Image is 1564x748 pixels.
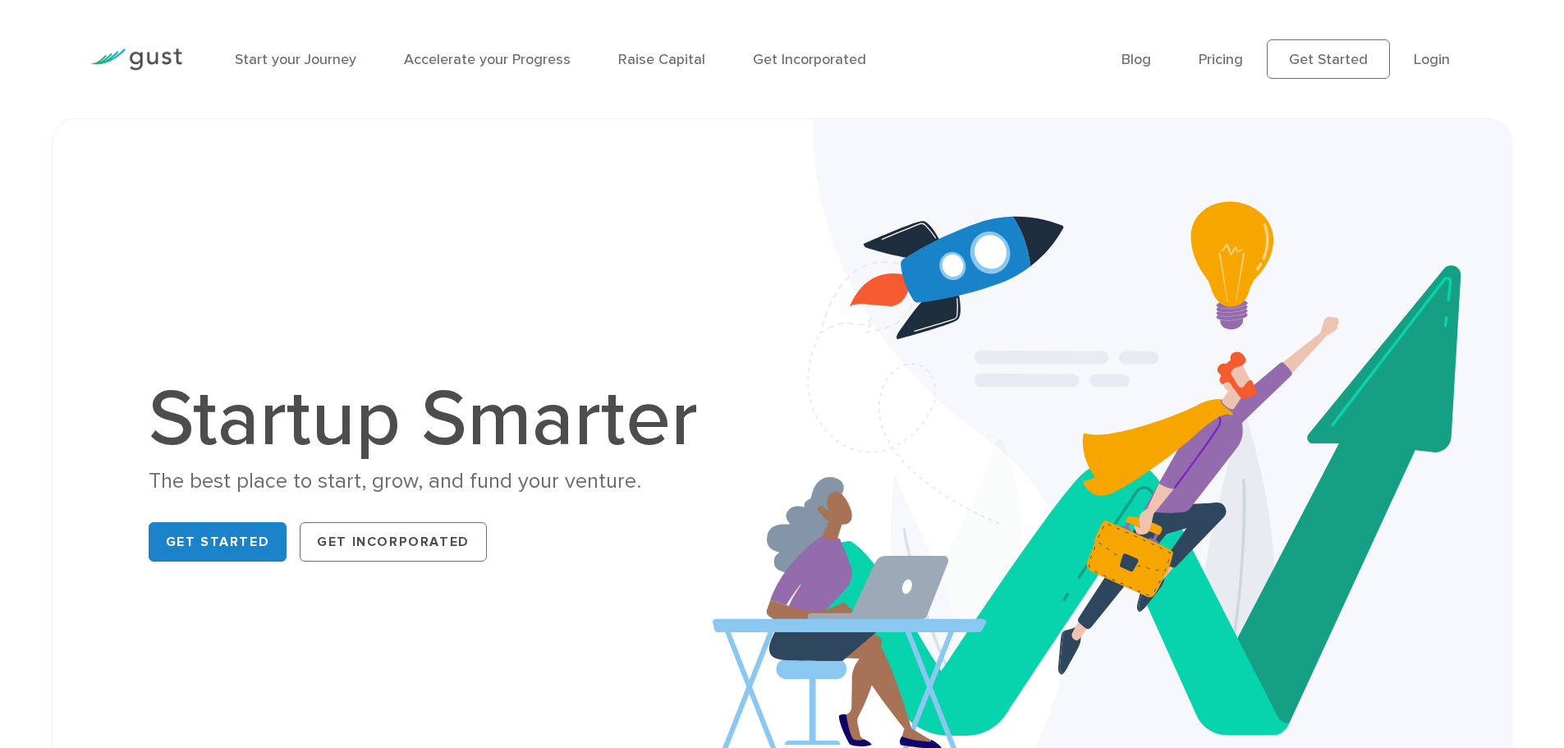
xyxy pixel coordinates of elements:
[149,380,715,459] h1: Startup Smarter
[1199,51,1243,68] a: Pricing
[300,522,487,562] a: Get Incorporated
[149,522,287,562] a: Get Started
[90,48,182,71] img: Gust Logo
[149,467,715,496] div: The best place to start, grow, and fund your venture.
[1414,51,1450,68] a: Login
[1267,39,1390,79] a: Get Started
[1121,51,1151,68] a: Blog
[753,51,866,68] a: Get Incorporated
[618,51,705,68] a: Raise Capital
[404,51,571,68] a: Accelerate your Progress
[235,51,356,68] a: Start your Journey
